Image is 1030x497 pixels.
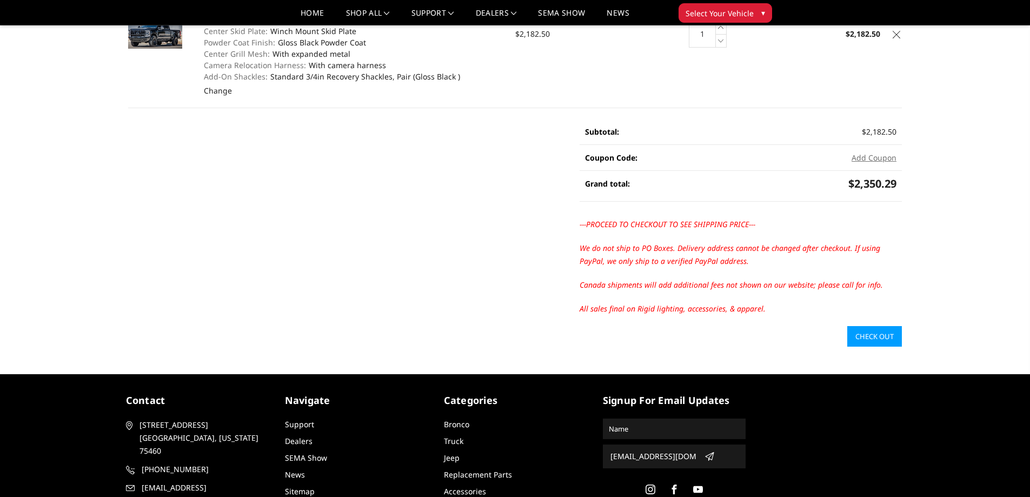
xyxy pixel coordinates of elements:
[204,48,503,59] dd: With expanded metal
[585,153,637,163] strong: Coupon Code:
[538,9,585,25] a: SEMA Show
[848,176,896,191] span: $2,350.29
[128,19,182,49] img: 2023-2025 Ford F250-350 - T2 Series - Extreme Front Bumper (receiver or winch)
[444,453,460,463] a: Jeep
[346,9,390,25] a: shop all
[580,242,902,268] p: We do not ship to PO Boxes. Delivery address cannot be changed after checkout. If using PayPal, w...
[204,59,503,71] dd: With camera harness
[285,486,315,496] a: Sitemap
[285,436,313,446] a: Dealers
[604,420,744,438] input: Name
[607,9,629,25] a: News
[580,302,902,315] p: All sales final on Rigid lighting, accessories, & apparel.
[126,393,269,408] h5: contact
[585,178,630,189] strong: Grand total:
[444,393,587,408] h5: Categories
[204,59,306,71] dt: Camera Relocation Harness:
[847,326,902,347] a: Check out
[444,469,512,480] a: Replacement Parts
[139,419,265,458] span: [STREET_ADDRESS] [GEOGRAPHIC_DATA], [US_STATE] 75460
[301,9,324,25] a: Home
[606,448,700,465] input: Email
[204,71,503,82] dd: Standard 3/4in Recovery Shackles, Pair (Gloss Black )
[444,486,486,496] a: Accessories
[515,29,550,39] span: $2,182.50
[204,25,268,37] dt: Center Skid Plate:
[476,9,517,25] a: Dealers
[204,37,503,48] dd: Gloss Black Powder Coat
[603,393,746,408] h5: signup for email updates
[142,463,267,476] span: [PHONE_NUMBER]
[761,7,765,18] span: ▾
[679,3,772,23] button: Select Your Vehicle
[126,463,269,476] a: [PHONE_NUMBER]
[580,218,902,231] p: ---PROCEED TO CHECKOUT TO SEE SHIPPING PRICE---
[204,85,232,96] a: Change
[585,127,619,137] strong: Subtotal:
[204,48,270,59] dt: Center Grill Mesh:
[285,393,428,408] h5: Navigate
[580,279,902,291] p: Canada shipments will add additional fees not shown on our website; please call for info.
[862,127,896,137] span: $2,182.50
[444,419,469,429] a: Bronco
[285,469,305,480] a: News
[686,8,754,19] span: Select Your Vehicle
[976,445,1030,497] iframe: Chat Widget
[444,436,463,446] a: Truck
[204,25,503,37] dd: Winch Mount Skid Plate
[285,453,327,463] a: SEMA Show
[204,71,268,82] dt: Add-On Shackles:
[204,37,275,48] dt: Powder Coat Finish:
[846,29,880,39] strong: $2,182.50
[285,419,314,429] a: Support
[852,152,896,163] button: Add Coupon
[411,9,454,25] a: Support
